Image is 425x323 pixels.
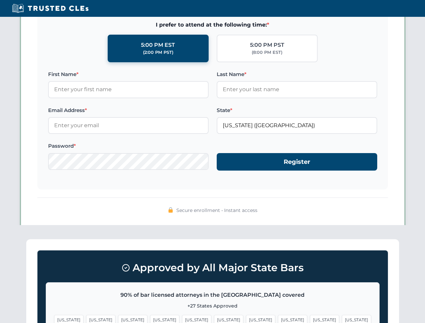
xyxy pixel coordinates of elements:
[252,49,282,56] div: (8:00 PM EST)
[48,70,209,78] label: First Name
[250,41,284,49] div: 5:00 PM PST
[141,41,175,49] div: 5:00 PM EST
[48,142,209,150] label: Password
[48,21,377,29] span: I prefer to attend at the following time:
[217,153,377,171] button: Register
[217,70,377,78] label: Last Name
[54,291,371,299] p: 90% of bar licensed attorneys in the [GEOGRAPHIC_DATA] covered
[176,207,257,214] span: Secure enrollment • Instant access
[217,81,377,98] input: Enter your last name
[10,3,91,13] img: Trusted CLEs
[48,117,209,134] input: Enter your email
[46,259,380,277] h3: Approved by All Major State Bars
[143,49,173,56] div: (2:00 PM PST)
[217,106,377,114] label: State
[54,302,371,310] p: +27 States Approved
[217,117,377,134] input: Louisiana (LA)
[48,106,209,114] label: Email Address
[48,81,209,98] input: Enter your first name
[168,207,173,213] img: 🔒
